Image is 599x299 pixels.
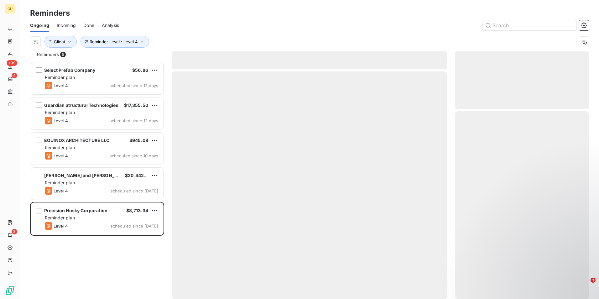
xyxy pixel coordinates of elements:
span: 1 [591,278,596,283]
div: grid [30,61,164,299]
span: Select Prefab Company [44,67,95,73]
div: GU [5,4,15,14]
span: scheduled since 10 days [110,153,158,158]
span: [PERSON_NAME] and [PERSON_NAME] [44,173,130,178]
span: Reminder Level : Level 4 [90,39,138,44]
span: Reminder plan [45,110,75,115]
span: $8,713.34 [126,208,148,213]
span: 5 [60,52,66,57]
span: Ongoing [30,22,49,29]
span: EQUINOX ARCHITECTURE LLC [44,138,110,143]
span: Reminder plan [45,75,75,80]
img: Logo LeanPay [5,285,15,295]
span: scheduled since 12 days [110,118,158,123]
span: Done [83,22,94,29]
span: $20,442.50 [125,173,151,178]
span: $17,355.50 [124,102,148,108]
h3: Reminders [30,8,70,19]
span: scheduled since 12 days [110,83,158,88]
span: Incoming [57,22,76,29]
span: +99 [7,60,17,66]
span: Level 4 [54,118,68,123]
span: Level 4 [54,83,68,88]
span: Reminder plan [45,215,75,220]
span: Reminder plan [45,180,75,185]
button: Reminder Level : Level 4 [81,36,149,48]
input: Search [482,20,576,30]
span: Precision Husky Corporation [44,208,107,213]
span: 4 [12,73,17,78]
span: Analysis [102,22,119,29]
span: Reminder plan [45,145,75,150]
span: 3 [12,229,17,234]
span: Client [54,39,65,44]
span: Level 4 [54,153,68,158]
span: Level 4 [54,223,68,228]
span: scheduled since [DATE] [111,188,158,193]
iframe: Intercom notifications message [474,238,599,282]
span: Guardian Structural Technologies [44,102,118,108]
span: scheduled since [DATE] [111,223,158,228]
span: Level 4 [54,188,68,193]
span: $945.08 [129,138,148,143]
button: Client [44,36,77,48]
span: $56.86 [132,67,148,73]
span: Reminders [37,51,59,58]
iframe: Intercom live chat [578,278,593,293]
